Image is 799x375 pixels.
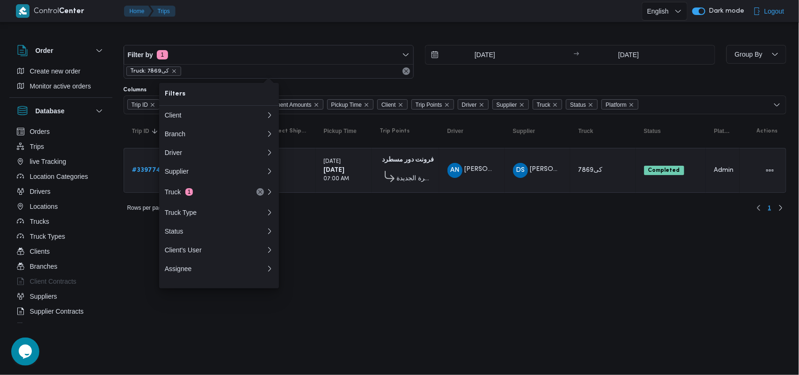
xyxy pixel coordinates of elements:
span: Client Contracts [30,276,77,287]
span: live Tracking [30,156,66,167]
span: Pickup Time [331,100,362,110]
button: Order [17,45,105,56]
button: Rows per page:10 [124,202,188,213]
button: Pickup Time [320,124,367,139]
button: Actions [762,163,777,178]
span: Orders [30,126,50,137]
button: Clients [13,244,109,259]
button: Remove Collect Shipment Amounts from selection in this group [314,102,319,108]
input: Press the down key to open a popover containing a calendar. [425,45,532,64]
div: Database [9,124,112,327]
button: Branches [13,259,109,274]
div: Ahmad Naiam Abadalamuatmd Muhammad [447,163,462,178]
button: Next page [775,202,786,213]
span: 1 [185,188,193,196]
button: Create new order [13,64,109,79]
span: DS [516,163,525,178]
div: Client [165,111,266,119]
span: Truck: كى7869 [131,67,169,75]
button: Remove Trip Points from selection in this group [444,102,450,108]
span: Logout [764,6,784,17]
span: Trucks [30,216,49,227]
span: Platform [714,127,731,135]
span: Location Categories [30,171,88,182]
span: Collect Shipment Amounts [268,127,307,135]
button: Previous page [753,202,764,213]
button: Remove Truck from selection in this group [552,102,558,108]
span: Supplier [492,99,529,110]
button: Truck1Remove [159,181,279,203]
button: Home [124,6,152,17]
img: X8yXhbKr1z7QwAAAABJRU5ErkJggg== [16,4,29,18]
small: 07:00 AM [324,176,350,182]
button: Monitor active orders [13,79,109,94]
button: Supplier [159,162,279,181]
button: Platform [711,124,735,139]
button: Client's User [159,241,279,259]
span: Trip Points [416,100,442,110]
span: Status [570,100,586,110]
button: Remove Driver from selection in this group [479,102,484,108]
span: Dark mode [705,7,745,15]
span: Pickup Time [327,99,374,110]
button: Locations [13,199,109,214]
button: Database [17,105,105,117]
span: Drivers [30,186,51,197]
span: Collect Shipment Amounts [242,99,323,110]
label: Columns [124,86,147,94]
button: Assignee0 [159,259,279,278]
button: Truck [575,124,631,139]
span: Trips [30,141,44,152]
button: Truck Type [159,203,279,222]
span: Trip ID [127,99,160,110]
span: Admin [714,167,734,173]
button: Remove Platform from selection in this group [629,102,634,108]
button: Driver [444,124,500,139]
div: Supplier [165,168,266,175]
span: Platform [601,99,638,110]
span: Supplier [513,127,535,135]
span: 1 active filters [157,50,168,59]
input: Press the down key to open a popover containing a calendar. [582,45,675,64]
span: 1 [768,202,771,213]
button: Group By [726,45,786,64]
button: Drivers [13,184,109,199]
span: Create new order [30,66,81,77]
span: Status [644,127,661,135]
button: Page 1 of 1 [764,202,775,213]
button: Status [159,222,279,241]
button: Remove [255,186,266,198]
span: Supplier [497,100,517,110]
button: Remove Supplier from selection in this group [519,102,525,108]
span: كى7869 [579,167,603,173]
button: Trip IDSorted in descending order [128,124,166,139]
div: Truck Type [165,209,266,216]
span: Clients [30,246,50,257]
button: Devices [13,319,109,334]
button: Logout [749,2,788,21]
span: قسم أول القاهرة الجديدة [397,173,431,184]
span: AN [450,163,459,178]
span: Locations [30,201,58,212]
button: remove selected entity [171,68,177,74]
button: Truck Types [13,229,109,244]
span: Devices [30,321,53,332]
button: Status [640,124,701,139]
div: Dhiaa Shams Aldin Fthai [513,163,528,178]
span: Platform [606,100,627,110]
button: Remove Pickup Time from selection in this group [364,102,369,108]
span: Truck [533,99,563,110]
button: Supplier [509,124,565,139]
a: #339774 [132,165,161,176]
button: Remove [401,66,412,77]
span: [PERSON_NAME] [465,167,518,173]
span: Supplier Contracts [30,306,84,317]
button: Trucks [13,214,109,229]
h3: Order [36,45,53,56]
div: Truck [165,188,243,196]
span: Monitor active orders [30,81,91,92]
span: [PERSON_NAME] [530,167,584,173]
button: Filter by1 active filters [124,45,413,64]
span: Trip ID; Sorted in descending order [132,127,149,135]
span: Pickup Time [324,127,357,135]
